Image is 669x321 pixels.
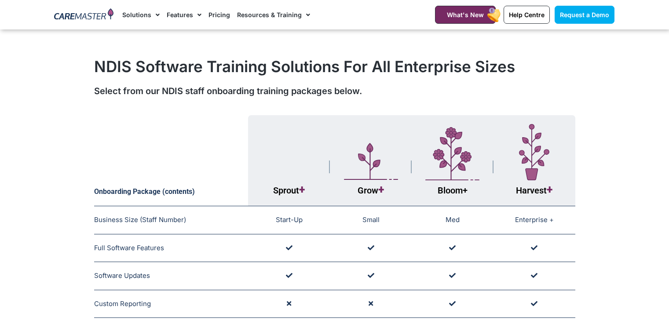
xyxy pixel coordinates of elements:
[438,185,468,196] span: Bloom
[248,206,330,234] td: Start-Up
[299,183,305,196] span: +
[273,185,305,196] span: Sprout
[560,11,609,18] span: Request a Demo
[509,11,545,18] span: Help Centre
[494,206,575,234] td: Enterprise +
[504,6,550,24] a: Help Centre
[94,290,249,318] td: Custom Reporting
[378,183,384,196] span: +
[463,185,468,196] span: +
[425,127,479,181] img: Layer_1-4-1.svg
[94,215,186,224] span: Business Size (Staff Number)
[555,6,614,24] a: Request a Demo
[447,11,484,18] span: What's New
[519,124,549,180] img: Layer_1-7-1.svg
[344,143,398,180] img: Layer_1-5.svg
[435,6,496,24] a: What's New
[54,8,113,22] img: CareMaster Logo
[516,185,552,196] span: Harvest
[94,84,575,98] div: Select from our NDIS staff onboarding training packages below.
[94,57,575,76] h1: NDIS Software Training Solutions For All Enterprise Sizes
[330,206,412,234] td: Small
[94,244,164,252] span: Full Software Features
[547,183,552,196] span: +
[358,185,384,196] span: Grow
[94,262,249,290] td: Software Updates
[94,115,249,206] th: Onboarding Package (contents)
[412,206,494,234] td: Med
